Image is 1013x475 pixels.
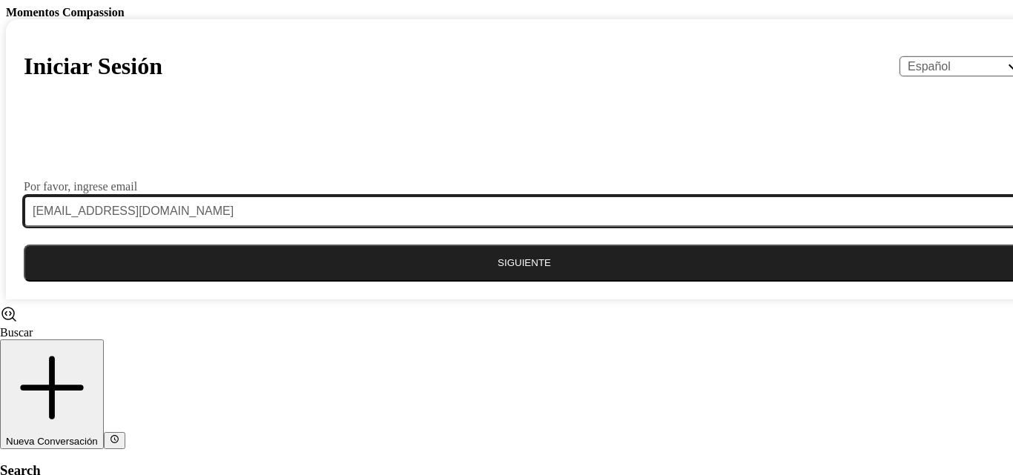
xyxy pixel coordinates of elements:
[24,53,162,80] h1: Iniciar Sesión
[6,436,98,447] span: Nueva Conversación
[24,181,137,193] label: Por favor, ingrese email
[6,6,125,19] b: Momentos Compassion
